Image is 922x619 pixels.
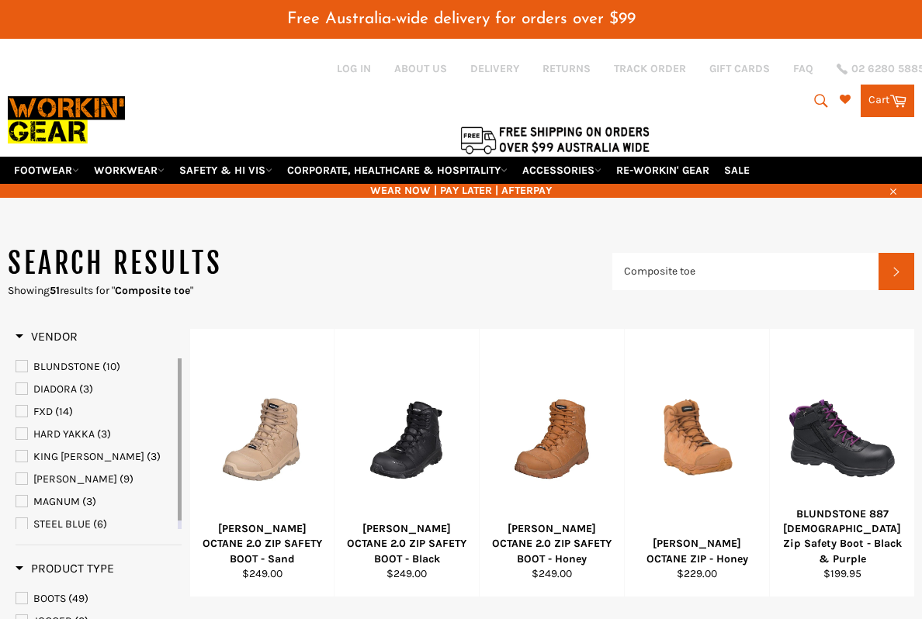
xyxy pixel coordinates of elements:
img: MACK OCTANE ZIP - Honey [644,396,750,484]
h1: Search results [8,244,612,283]
a: FAQ [793,61,813,76]
div: $249.00 [345,566,470,581]
a: FOOTWEAR [8,157,85,184]
a: Log in [337,62,371,75]
img: MACK OCTANE 2.0 ZIP SAFETY BOOT - Sand [210,387,315,493]
a: WORKWEAR [88,157,171,184]
h3: Product Type [16,561,114,576]
a: BOOTS [16,590,182,607]
img: Flat $9.95 shipping Australia wide [458,123,652,156]
span: DIADORA [33,382,77,396]
span: STEEL BLUE [33,517,91,531]
a: MACK OCTANE 2.0 ZIP SAFETY BOOT - Sand[PERSON_NAME] OCTANE 2.0 ZIP SAFETY BOOT - Sand$249.00 [189,329,334,597]
span: (3) [79,382,93,396]
a: BLUNDSTONE [16,358,175,375]
a: CORPORATE, HEALTHCARE & HOSPITALITY [281,157,514,184]
a: SALE [718,157,756,184]
span: (9) [120,472,133,486]
div: $229.00 [635,566,760,581]
span: (6) [93,517,107,531]
a: FXD [16,403,175,420]
img: BLUNDSTONE 887 Ladies Zip Safety Boot - Black & Purple [789,387,895,493]
span: (3) [147,450,161,463]
a: GIFT CARDS [709,61,770,76]
div: $199.95 [780,566,905,581]
a: MACK OCTANE 2.0 ZIP SAFETY BOOT - Honey[PERSON_NAME] OCTANE 2.0 ZIP SAFETY BOOT - Honey$249.00 [479,329,624,597]
img: MACK OCTANE 2.0 ZIP SAFETY BOOT - Black [354,387,459,493]
img: Workin Gear leaders in Workwear, Safety Boots, PPE, Uniforms. Australia's No.1 in Workwear [8,88,125,151]
a: DIADORA [16,381,175,398]
span: BOOTS [33,592,66,605]
h3: Vendor [16,329,78,344]
span: KING [PERSON_NAME] [33,450,144,463]
a: RE-WORKIN' GEAR [610,157,716,184]
a: MACK OCTANE 2.0 ZIP SAFETY BOOT - Black[PERSON_NAME] OCTANE 2.0 ZIP SAFETY BOOT - Black$249.00 [334,329,479,597]
span: (3) [97,427,111,441]
a: STEEL BLUE [16,516,175,533]
span: [PERSON_NAME] [33,472,117,486]
span: (10) [102,360,120,373]
a: SAFETY & HI VIS [173,157,279,184]
a: MACK OCTANE ZIP - Honey[PERSON_NAME] OCTANE ZIP - Honey$229.00 [624,329,769,597]
strong: Composite toe [115,284,190,297]
strong: 51 [50,284,60,297]
input: Search [612,253,879,290]
a: MACK [16,471,175,488]
span: BLUNDSTONE [33,360,100,373]
span: (14) [55,405,73,418]
div: $249.00 [199,566,324,581]
a: DELIVERY [470,61,519,76]
div: $249.00 [490,566,615,581]
span: (3) [82,495,96,508]
div: BLUNDSTONE 887 [DEMOGRAPHIC_DATA] Zip Safety Boot - Black & Purple [780,507,905,566]
div: [PERSON_NAME] OCTANE 2.0 ZIP SAFETY BOOT - Honey [490,521,615,566]
span: Product Type [16,561,114,576]
a: ABOUT US [394,61,447,76]
span: Vendor [16,329,78,344]
span: MAGNUM [33,495,80,508]
span: WEAR NOW | PAY LATER | AFTERPAY [8,183,914,198]
span: HARD YAKKA [33,427,95,441]
span: (49) [68,592,88,605]
span: Free Australia-wide delivery for orders over $99 [287,11,636,27]
div: [PERSON_NAME] OCTANE 2.0 ZIP SAFETY BOOT - Black [345,521,470,566]
span: FXD [33,405,53,418]
a: KING GEE [16,448,175,465]
a: RETURNS [542,61,591,76]
a: Cart [861,85,914,117]
a: MAGNUM [16,493,175,510]
div: [PERSON_NAME] OCTANE ZIP - Honey [635,536,760,566]
a: TRACK ORDER [614,61,686,76]
p: Showing results for " " [8,283,612,298]
a: HARD YAKKA [16,426,175,443]
a: BLUNDSTONE 887 Ladies Zip Safety Boot - Black & PurpleBLUNDSTONE 887 [DEMOGRAPHIC_DATA] Zip Safet... [769,329,914,597]
a: ACCESSORIES [516,157,608,184]
img: MACK OCTANE 2.0 ZIP SAFETY BOOT - Honey [499,387,605,493]
div: [PERSON_NAME] OCTANE 2.0 ZIP SAFETY BOOT - Sand [199,521,324,566]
